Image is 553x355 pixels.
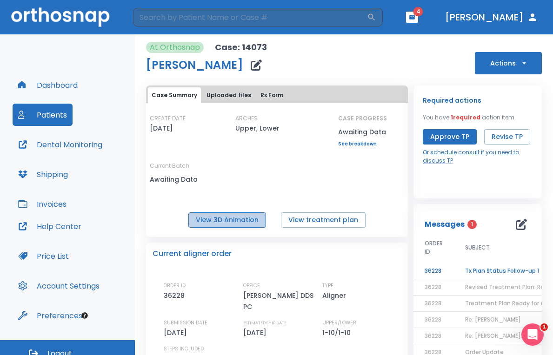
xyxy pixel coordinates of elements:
span: 1 [467,220,477,229]
p: Required actions [423,95,481,106]
span: 36228 [425,332,441,340]
p: Upper, Lower [235,123,280,134]
span: Re: [PERSON_NAME] [465,316,521,323]
p: 1-10/1-10 [322,327,354,338]
span: 1 required [451,113,480,121]
p: ORDER ID [164,282,186,290]
button: Approve TP [423,129,477,145]
a: Or schedule consult if you need to discuss TP [423,148,533,165]
p: 36228 [164,290,188,301]
p: STEPS INCLUDED [164,345,204,353]
p: Current aligner order [153,248,232,259]
p: ARCHES [235,114,258,123]
p: Current Batch [150,162,233,170]
p: [DATE] [243,327,270,338]
p: Aligner [322,290,349,301]
p: ESTIMATED SHIP DATE [243,319,286,327]
span: ORDER ID [425,239,443,256]
p: CREATE DATE [150,114,186,123]
button: View 3D Animation [188,212,266,228]
p: You have action item [423,113,514,122]
button: Account Settings [13,275,105,297]
p: OFFICE [243,282,260,290]
p: Case: 14073 [215,42,267,53]
iframe: Intercom live chat [521,323,544,346]
button: Preferences [13,304,88,327]
span: 36228 [425,316,441,323]
button: Help Center [13,215,87,237]
div: Tooltip anchor [80,311,89,320]
img: Orthosnap [11,7,110,26]
button: Actions [475,52,542,74]
p: [PERSON_NAME] DDS PC [243,290,322,312]
span: 4 [413,7,423,16]
button: [PERSON_NAME] [441,9,542,26]
div: tabs [148,87,406,103]
a: See breakdown [338,141,387,147]
span: SUBJECT [465,243,490,252]
p: Awaiting Data [338,126,387,138]
button: Patients [13,104,73,126]
button: Shipping [13,163,73,185]
button: Dental Monitoring [13,133,108,156]
button: Dashboard [13,74,83,96]
span: 36228 [425,283,441,291]
p: CASE PROGRESS [338,114,387,123]
p: Messages [425,219,465,230]
p: TYPE [322,282,333,290]
input: Search by Patient Name or Case # [133,8,367,26]
p: [DATE] [164,327,190,338]
button: Rx Form [257,87,287,103]
p: Awaiting Data [150,174,233,185]
p: SUBMISSION DATE [164,319,207,327]
button: Price List [13,245,74,267]
p: UPPER/LOWER [322,319,356,327]
button: Invoices [13,193,72,215]
button: Uploaded files [203,87,255,103]
td: 36228 [413,263,454,279]
h1: [PERSON_NAME] [146,59,243,71]
span: 1 [540,323,548,331]
p: [DATE] [150,123,173,134]
span: 36228 [425,299,441,307]
button: Revise TP [484,129,530,145]
button: View treatment plan [281,212,366,228]
p: At Orthosnap [150,42,200,53]
button: Case Summary [148,87,201,103]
